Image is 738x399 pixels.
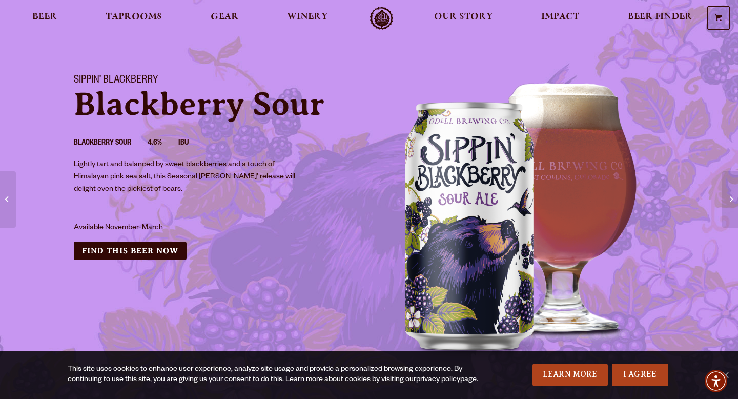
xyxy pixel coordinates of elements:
span: Beer [32,13,57,21]
div: This site uses cookies to enhance user experience, analyze site usage and provide a personalized ... [68,365,480,385]
span: Beer Finder [628,13,692,21]
span: Winery [287,13,328,21]
li: IBU [178,137,205,150]
span: Impact [541,13,579,21]
div: Accessibility Menu [705,370,727,392]
a: privacy policy [416,376,460,384]
a: Winery [280,7,335,30]
a: Odell Home [362,7,401,30]
a: Learn More [532,364,608,386]
a: Find this Beer Now [74,242,187,261]
li: Blackberry Sour [74,137,148,150]
a: Taprooms [99,7,169,30]
h1: Sippin’ Blackberry [74,74,357,88]
span: Lightly tart and balanced by sweet blackberries and a touch of Himalayan pink sea salt, this Seas... [74,161,295,194]
p: Available November-March [74,222,300,234]
p: Blackberry Sour [74,88,357,121]
span: Gear [211,13,239,21]
a: Beer [26,7,64,30]
span: Our Story [434,13,493,21]
a: Impact [535,7,586,30]
li: 4.6% [148,137,178,150]
a: Beer Finder [621,7,699,30]
a: Our Story [427,7,500,30]
a: Gear [204,7,245,30]
a: I Agree [612,364,668,386]
span: Taprooms [106,13,162,21]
